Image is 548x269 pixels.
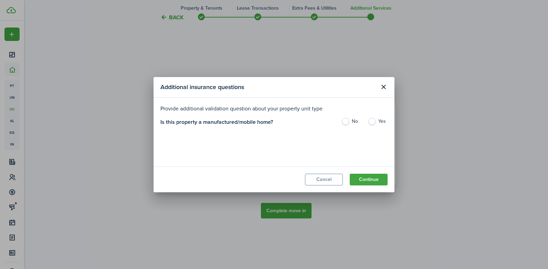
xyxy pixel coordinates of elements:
button: Continue [350,174,388,185]
p: Provide additional validation question about your property unit type [160,105,388,113]
h4: Is this property a manufactured/mobile home? [160,118,273,132]
button: Close modal [378,81,389,93]
label: No [341,118,361,128]
modal-title: Additional insurance questions [160,80,376,94]
button: Cancel [305,174,343,185]
label: Yes [368,118,388,128]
